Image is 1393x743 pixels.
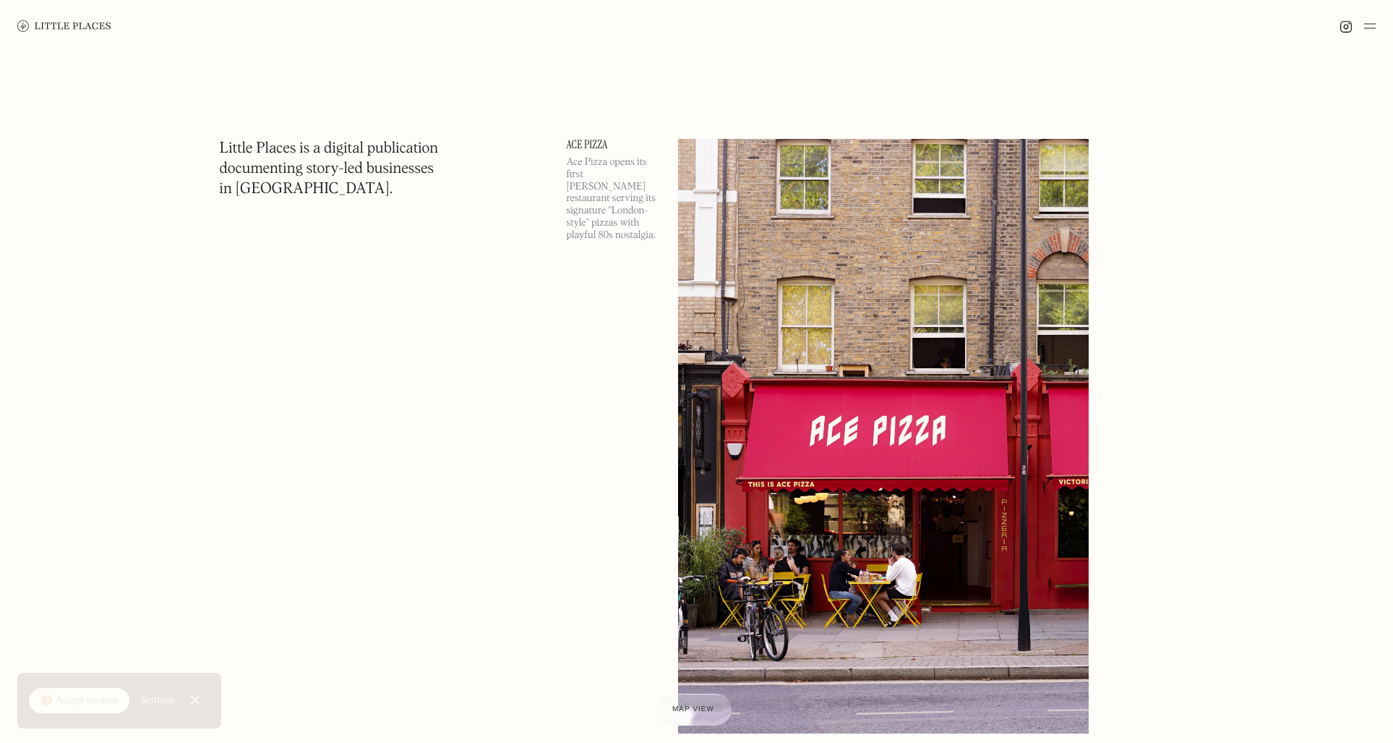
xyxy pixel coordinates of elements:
[141,684,175,717] a: Settings
[29,688,129,714] a: 🍪 Accept cookies
[141,695,175,705] div: Settings
[220,139,439,200] h1: Little Places is a digital publication documenting story-led businesses in [GEOGRAPHIC_DATA].
[678,139,1089,734] img: Ace Pizza
[40,694,118,708] div: 🍪 Accept cookies
[567,156,661,242] p: Ace Pizza opens its first [PERSON_NAME] restaurant serving its signature “London-style” pizzas wi...
[655,694,732,726] a: Map view
[672,705,714,713] span: Map view
[567,139,661,150] a: Ace Pizza
[181,686,210,715] a: Close Cookie Popup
